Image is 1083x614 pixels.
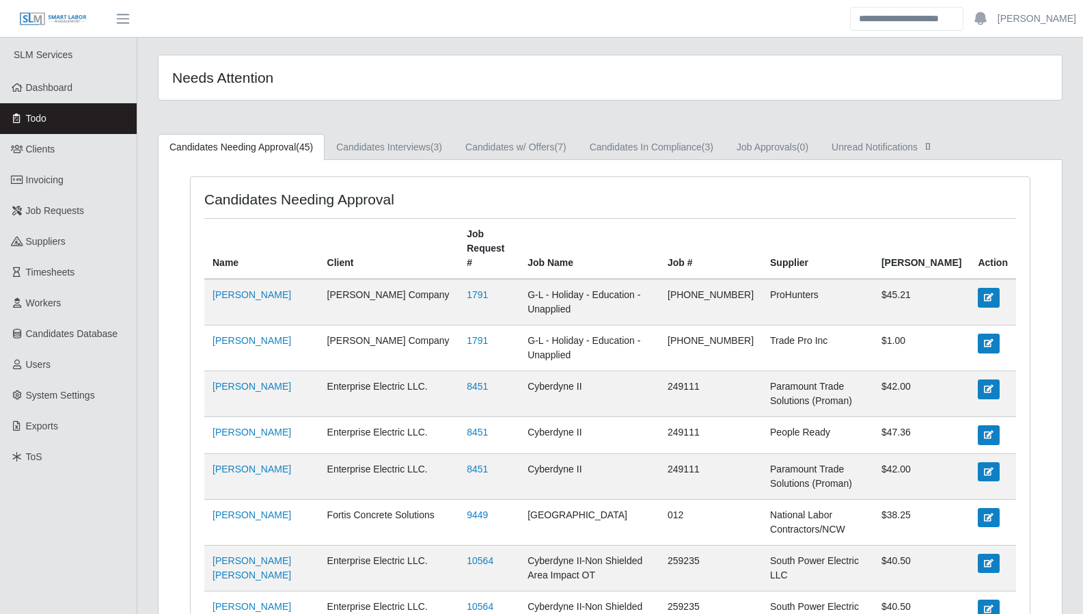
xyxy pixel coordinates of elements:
td: $47.36 [873,417,970,453]
td: Cyberdyne II [519,371,659,417]
td: People Ready [762,417,873,453]
td: ProHunters [762,279,873,325]
a: [PERSON_NAME] [998,12,1076,26]
a: Unread Notifications [820,134,946,161]
th: Job # [659,219,762,280]
td: [PHONE_NUMBER] [659,279,762,325]
a: 1791 [467,289,488,300]
span: [] [921,140,935,151]
td: 249111 [659,371,762,417]
td: Paramount Trade Solutions (Proman) [762,453,873,499]
td: Cyberdyne II-Non Shielded Area Impact OT [519,545,659,591]
a: Candidates w/ Offers [454,134,578,161]
span: Todo [26,113,46,124]
td: National Labor Contractors/NCW [762,499,873,545]
th: Action [970,219,1016,280]
a: 10564 [467,555,493,566]
td: $45.21 [873,279,970,325]
span: (3) [702,142,713,152]
td: $42.00 [873,453,970,499]
span: System Settings [26,390,95,401]
img: SLM Logo [19,12,87,27]
td: $1.00 [873,325,970,371]
td: [PERSON_NAME] Company [319,279,459,325]
td: Enterprise Electric LLC. [319,545,459,591]
a: 1791 [467,335,488,346]
th: Supplier [762,219,873,280]
td: [GEOGRAPHIC_DATA] [519,499,659,545]
a: 8451 [467,381,488,392]
a: [PERSON_NAME] [213,427,291,438]
a: Candidates Interviews [325,134,454,161]
a: [PERSON_NAME] [213,509,291,520]
a: Candidates Needing Approval [158,134,325,161]
a: 8451 [467,427,488,438]
span: SLM Services [14,49,72,60]
span: Clients [26,144,55,155]
td: South Power Electric LLC [762,545,873,591]
span: (7) [555,142,566,152]
td: 259235 [659,545,762,591]
span: Invoicing [26,174,64,185]
span: Job Requests [26,205,85,216]
td: Enterprise Electric LLC. [319,417,459,453]
td: Trade Pro Inc [762,325,873,371]
td: Enterprise Electric LLC. [319,371,459,417]
td: 012 [659,499,762,545]
a: [PERSON_NAME] [213,381,291,392]
span: (0) [797,142,808,152]
a: Job Approvals [725,134,820,161]
th: Name [204,219,319,280]
a: [PERSON_NAME] [213,464,291,475]
td: G-L - Holiday - Education - Unapplied [519,325,659,371]
span: (3) [430,142,442,152]
td: Cyberdyne II [519,417,659,453]
span: Workers [26,297,61,308]
td: $40.50 [873,545,970,591]
td: [PHONE_NUMBER] [659,325,762,371]
a: 9449 [467,509,488,520]
td: G-L - Holiday - Education - Unapplied [519,279,659,325]
a: Candidates In Compliance [578,134,725,161]
td: Fortis Concrete Solutions [319,499,459,545]
td: $42.00 [873,371,970,417]
h4: Candidates Needing Approval [204,191,531,208]
a: [PERSON_NAME] [213,289,291,300]
span: Timesheets [26,267,75,278]
td: Paramount Trade Solutions (Proman) [762,371,873,417]
input: Search [850,7,963,31]
a: [PERSON_NAME] [213,335,291,346]
a: [PERSON_NAME] [PERSON_NAME] [213,555,291,580]
span: Suppliers [26,236,66,247]
span: Candidates Database [26,328,118,339]
h4: Needs Attention [172,69,525,86]
td: 249111 [659,453,762,499]
td: [PERSON_NAME] Company [319,325,459,371]
span: Dashboard [26,82,73,93]
th: Client [319,219,459,280]
th: [PERSON_NAME] [873,219,970,280]
td: Cyberdyne II [519,453,659,499]
span: (45) [296,142,313,152]
th: Job Name [519,219,659,280]
span: Exports [26,421,58,431]
span: ToS [26,451,42,462]
span: Users [26,359,51,370]
td: Enterprise Electric LLC. [319,453,459,499]
td: 249111 [659,417,762,453]
a: 10564 [467,601,493,612]
th: Job Request # [458,219,519,280]
td: $38.25 [873,499,970,545]
a: 8451 [467,464,488,475]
